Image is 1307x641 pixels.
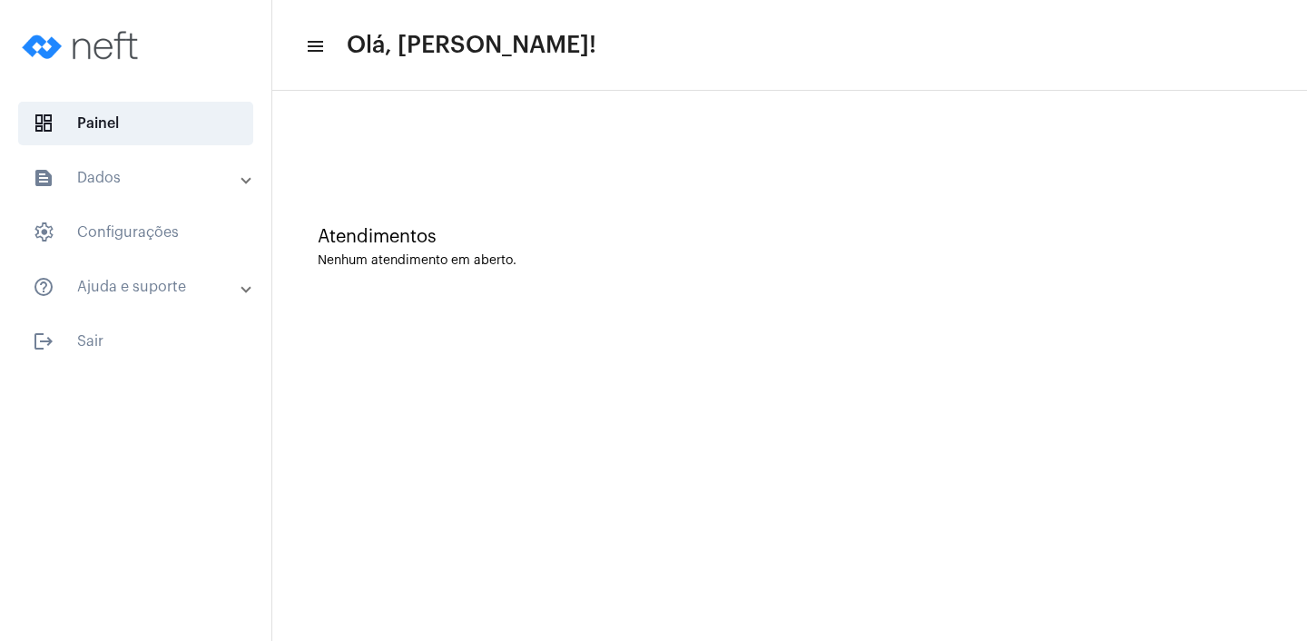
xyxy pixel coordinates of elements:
mat-icon: sidenav icon [33,276,54,298]
span: sidenav icon [33,222,54,243]
div: Atendimentos [318,227,1262,247]
span: Sair [18,320,253,363]
mat-panel-title: Dados [33,167,242,189]
mat-panel-title: Ajuda e suporte [33,276,242,298]
span: Olá, [PERSON_NAME]! [347,31,596,60]
span: sidenav icon [33,113,54,134]
mat-expansion-panel-header: sidenav iconAjuda e suporte [11,265,271,309]
mat-icon: sidenav icon [305,35,323,57]
mat-icon: sidenav icon [33,167,54,189]
span: Configurações [18,211,253,254]
div: Nenhum atendimento em aberto. [318,254,1262,268]
mat-icon: sidenav icon [33,330,54,352]
mat-expansion-panel-header: sidenav iconDados [11,156,271,200]
span: Painel [18,102,253,145]
img: logo-neft-novo-2.png [15,9,151,82]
